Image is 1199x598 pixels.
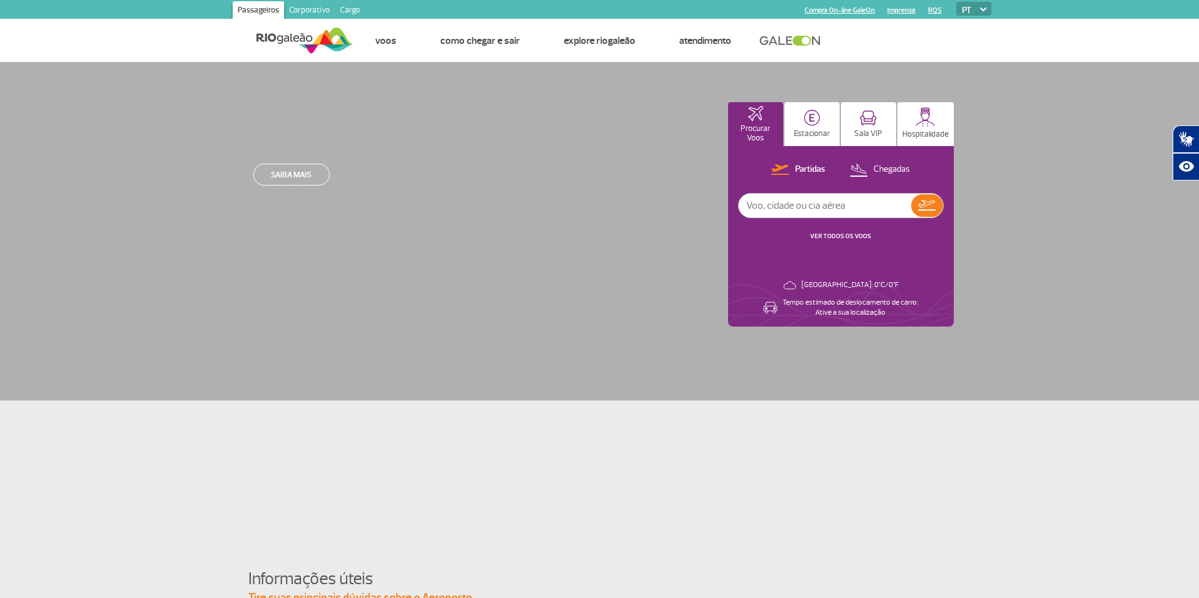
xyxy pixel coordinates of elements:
input: Voo, cidade ou cia aérea [739,194,911,218]
p: Hospitalidade [902,130,949,139]
a: Passageiros [233,1,284,21]
a: Atendimento [679,34,731,47]
h4: Informações úteis [248,567,951,590]
img: hospitality.svg [916,107,935,127]
p: Procurar Voos [734,124,777,143]
p: Tempo estimado de deslocamento de carro: Ative a sua localização [783,298,918,318]
div: Plugin de acessibilidade da Hand Talk. [1173,125,1199,181]
button: Procurar Voos [728,102,783,146]
button: Chegadas [846,162,914,178]
img: carParkingHome.svg [804,110,820,126]
a: Compra On-line GaleOn [805,6,875,14]
img: airplaneHomeActive.svg [748,106,763,121]
button: Abrir recursos assistivos. [1173,153,1199,181]
button: Sala VIP [841,102,896,146]
p: Sala VIP [854,129,882,139]
a: Imprensa [887,6,916,14]
p: [GEOGRAPHIC_DATA]: 0°C/0°F [801,280,899,290]
p: Estacionar [794,129,830,139]
a: Saiba mais [253,164,330,186]
p: Chegadas [874,164,910,176]
button: Partidas [768,162,829,178]
a: Corporativo [284,1,335,21]
button: VER TODOS OS VOOS [806,231,875,241]
a: Voos [375,34,396,47]
button: Abrir tradutor de língua de sinais. [1173,125,1199,153]
button: Hospitalidade [897,102,954,146]
button: Estacionar [784,102,840,146]
img: vipRoom.svg [860,110,877,126]
a: Cargo [335,1,365,21]
a: Como chegar e sair [440,34,520,47]
a: RQS [928,6,942,14]
p: Partidas [795,164,825,176]
a: VER TODOS OS VOOS [810,232,871,240]
a: Explore RIOgaleão [564,34,635,47]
